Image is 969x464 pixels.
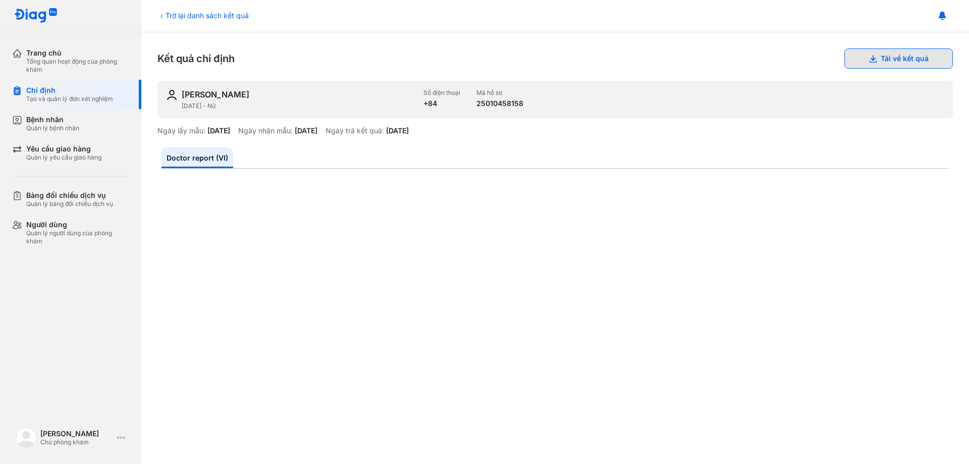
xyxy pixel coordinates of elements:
[26,144,101,153] div: Yêu cầu giao hàng
[157,126,205,135] div: Ngày lấy mẫu:
[326,126,384,135] div: Ngày trả kết quả:
[26,95,113,103] div: Tạo và quản lý đơn xét nghiệm
[40,429,113,438] div: [PERSON_NAME]
[182,89,249,100] div: [PERSON_NAME]
[16,428,36,448] img: logo
[26,58,129,74] div: Tổng quan hoạt động của phòng khám
[26,115,79,124] div: Bệnh nhân
[26,200,113,208] div: Quản lý bảng đối chiếu dịch vụ
[40,438,113,446] div: Chủ phòng khám
[26,153,101,162] div: Quản lý yêu cầu giao hàng
[166,89,178,101] img: user-icon
[14,8,58,24] img: logo
[207,126,230,135] div: [DATE]
[476,99,523,108] div: 25010458158
[26,191,113,200] div: Bảng đối chiếu dịch vụ
[238,126,293,135] div: Ngày nhận mẫu:
[26,86,113,95] div: Chỉ định
[26,229,129,245] div: Quản lý người dùng của phòng khám
[157,48,953,69] div: Kết quả chỉ định
[295,126,317,135] div: [DATE]
[423,89,460,97] div: Số điện thoại
[26,48,129,58] div: Trang chủ
[26,220,129,229] div: Người dùng
[182,102,415,110] div: [DATE] - Nữ
[161,147,233,168] a: Doctor report (VI)
[386,126,409,135] div: [DATE]
[476,89,523,97] div: Mã hồ sơ
[423,99,460,108] div: +84
[157,10,249,21] div: Trở lại danh sách kết quả
[844,48,953,69] button: Tải về kết quả
[26,124,79,132] div: Quản lý bệnh nhân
